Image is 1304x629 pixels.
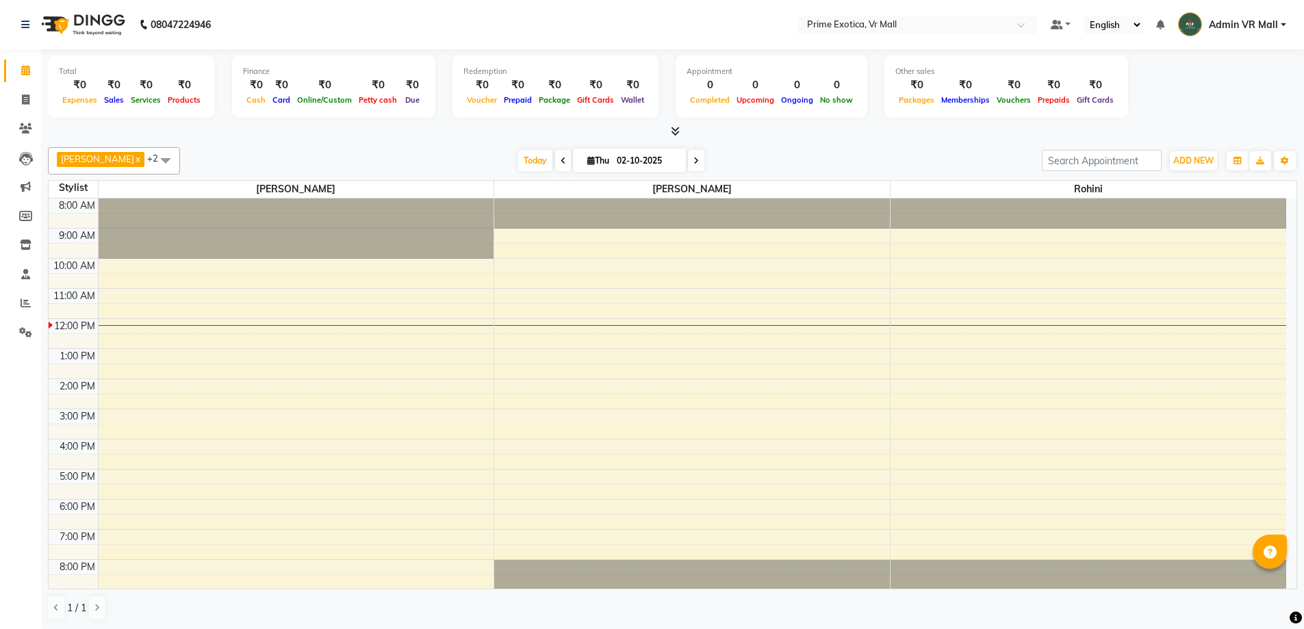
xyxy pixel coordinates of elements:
span: Thu [584,155,613,166]
div: 3:00 PM [57,409,98,424]
img: logo [35,5,129,44]
span: Due [402,95,423,105]
div: ₹0 [243,77,269,93]
span: Rohini [891,181,1286,198]
div: 0 [778,77,817,93]
span: Prepaid [500,95,535,105]
img: Admin VR Mall [1178,12,1202,36]
div: 9:00 AM [56,229,98,243]
div: ₹0 [463,77,500,93]
span: Packages [895,95,938,105]
span: Voucher [463,95,500,105]
div: Finance [243,66,424,77]
span: Cash [243,95,269,105]
span: [PERSON_NAME] [99,181,494,198]
span: No show [817,95,856,105]
div: ₹0 [269,77,294,93]
span: Package [535,95,574,105]
div: 0 [733,77,778,93]
button: ADD NEW [1170,151,1217,170]
span: ADD NEW [1173,155,1214,166]
div: ₹0 [294,77,355,93]
div: ₹0 [101,77,127,93]
span: Vouchers [993,95,1034,105]
div: 0 [687,77,733,93]
div: ₹0 [1034,77,1073,93]
span: Petty cash [355,95,400,105]
div: ₹0 [574,77,617,93]
div: ₹0 [164,77,204,93]
span: Wallet [617,95,648,105]
span: +2 [147,153,168,164]
div: ₹0 [535,77,574,93]
div: 6:00 PM [57,500,98,514]
div: 8:00 PM [57,560,98,574]
span: Online/Custom [294,95,355,105]
div: 2:00 PM [57,379,98,394]
span: Prepaids [1034,95,1073,105]
div: Other sales [895,66,1117,77]
span: Products [164,95,204,105]
div: Total [59,66,204,77]
div: ₹0 [895,77,938,93]
span: 1 / 1 [67,601,86,615]
div: ₹0 [127,77,164,93]
div: ₹0 [938,77,993,93]
input: 2025-10-02 [613,151,681,171]
span: Gift Cards [1073,95,1117,105]
span: [PERSON_NAME] [494,181,890,198]
span: Upcoming [733,95,778,105]
div: 1:00 PM [57,349,98,363]
div: ₹0 [993,77,1034,93]
iframe: chat widget [1247,574,1290,615]
span: [PERSON_NAME] [61,153,134,164]
div: Appointment [687,66,856,77]
div: Stylist [49,181,98,195]
span: Memberships [938,95,993,105]
div: 5:00 PM [57,470,98,484]
div: ₹0 [1073,77,1117,93]
span: Ongoing [778,95,817,105]
div: ₹0 [500,77,535,93]
a: x [134,153,140,164]
span: Card [269,95,294,105]
span: Sales [101,95,127,105]
div: ₹0 [59,77,101,93]
span: Gift Cards [574,95,617,105]
div: Redemption [463,66,648,77]
span: Today [518,150,552,171]
span: Completed [687,95,733,105]
div: 12:00 PM [51,319,98,333]
div: 8:00 AM [56,198,98,213]
b: 08047224946 [151,5,211,44]
div: ₹0 [355,77,400,93]
span: Expenses [59,95,101,105]
input: Search Appointment [1042,150,1162,171]
span: Admin VR Mall [1209,18,1278,32]
div: 7:00 PM [57,530,98,544]
div: 11:00 AM [51,289,98,303]
div: 4:00 PM [57,439,98,454]
div: 0 [817,77,856,93]
div: 10:00 AM [51,259,98,273]
div: ₹0 [617,77,648,93]
span: Services [127,95,164,105]
div: ₹0 [400,77,424,93]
